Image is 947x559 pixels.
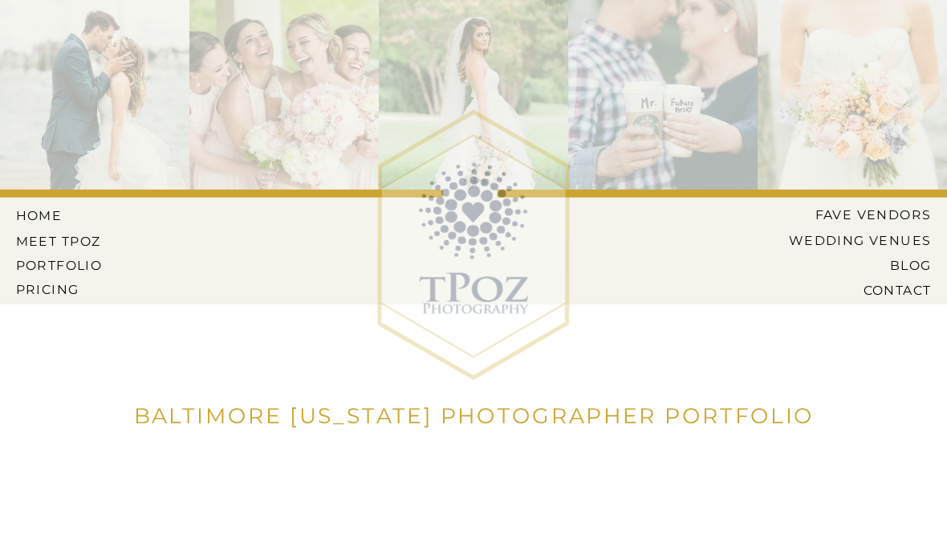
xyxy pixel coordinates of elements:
a: Pricing [16,282,106,296]
a: CONTACT [807,283,931,297]
a: MEET tPoz [16,234,102,248]
h1: Baltimore [US_STATE] Photographer Portfolio [116,402,833,430]
a: Wedding Venues [765,233,931,247]
a: PORTFOLIO [16,259,106,273]
a: BLOG [777,259,932,273]
a: HOME [16,209,87,223]
a: Fave Vendors [802,208,931,222]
